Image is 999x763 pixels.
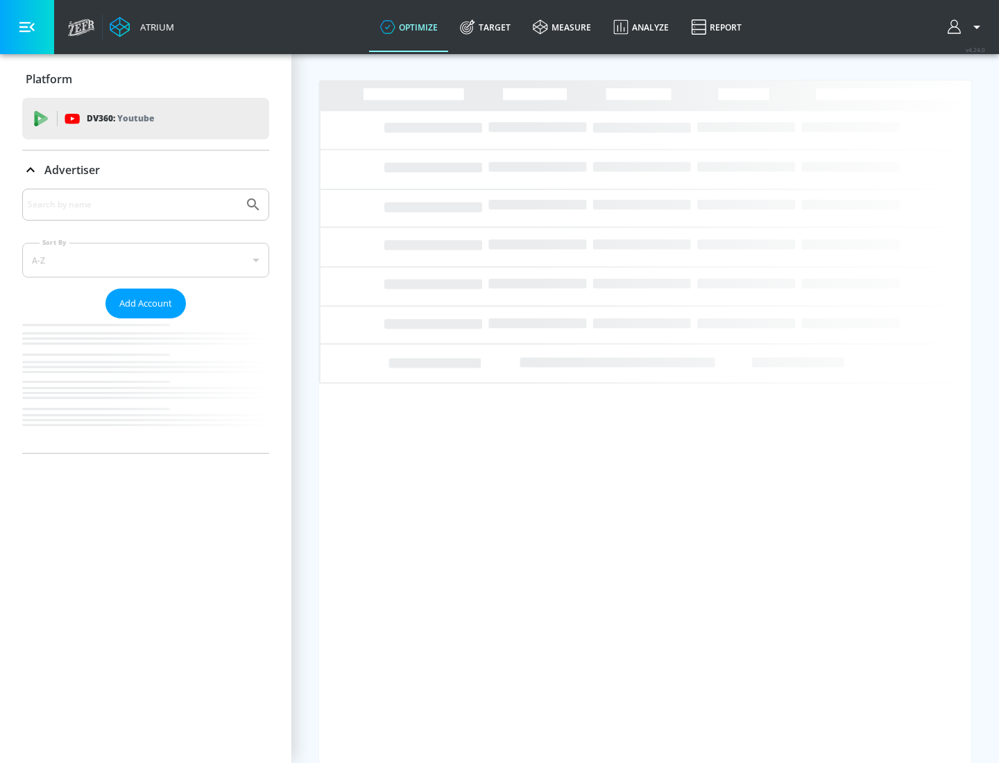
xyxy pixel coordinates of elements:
[105,289,186,318] button: Add Account
[22,243,269,277] div: A-Z
[26,71,72,87] p: Platform
[117,111,154,126] p: Youtube
[22,151,269,189] div: Advertiser
[22,318,269,453] nav: list of Advertiser
[369,2,449,52] a: optimize
[119,295,172,311] span: Add Account
[22,98,269,139] div: DV360: Youtube
[602,2,680,52] a: Analyze
[87,111,154,126] p: DV360:
[22,189,269,453] div: Advertiser
[449,2,522,52] a: Target
[966,46,985,53] span: v 4.24.0
[135,21,174,33] div: Atrium
[40,238,69,247] label: Sort By
[22,60,269,98] div: Platform
[28,196,238,214] input: Search by name
[44,162,100,178] p: Advertiser
[522,2,602,52] a: measure
[680,2,753,52] a: Report
[110,17,174,37] a: Atrium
